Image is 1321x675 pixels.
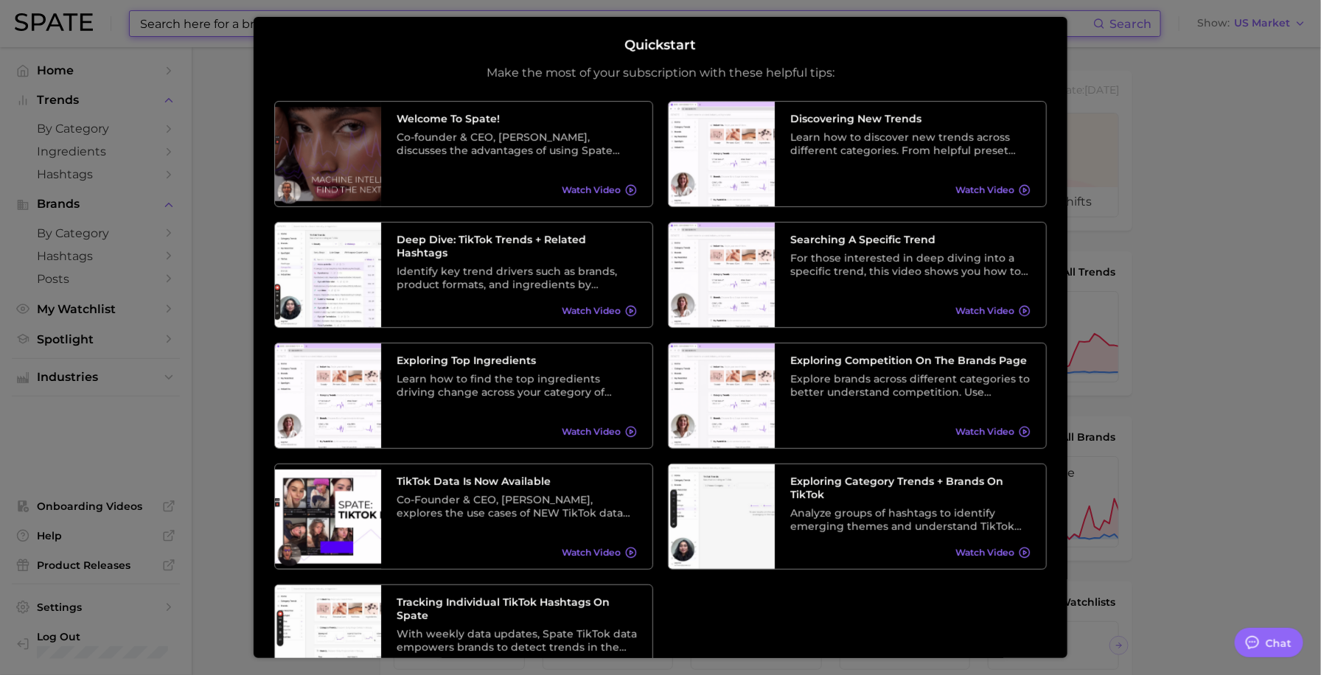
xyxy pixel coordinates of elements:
[790,506,1031,533] div: Analyze groups of hashtags to identify emerging themes and understand TikTok trends at a higher l...
[274,464,653,570] a: TikTok data is now availableCo-Founder & CEO, [PERSON_NAME], explores the use cases of NEW TikTok...
[790,475,1031,501] h3: Exploring Category Trends + Brands on TikTok
[625,38,697,54] h2: Quickstart
[562,305,621,316] span: Watch Video
[274,101,653,207] a: Welcome to Spate!Co-founder & CEO, [PERSON_NAME], discusses the advantages of using Spate data as...
[668,343,1047,449] a: Exploring Competition on the Brands PageExplore brands across different categories to better unde...
[668,101,1047,207] a: Discovering New TrendsLearn how to discover new trends across different categories. From helpful ...
[397,493,637,520] div: Co-Founder & CEO, [PERSON_NAME], explores the use cases of NEW TikTok data and its relationship w...
[397,112,637,125] h3: Welcome to Spate!
[668,464,1047,570] a: Exploring Category Trends + Brands on TikTokAnalyze groups of hashtags to identify emerging theme...
[274,222,653,328] a: Deep Dive: TikTok Trends + Related HashtagsIdentify key trend drivers such as brands, product for...
[487,66,834,80] p: Make the most of your subscription with these helpful tips:
[790,372,1031,399] div: Explore brands across different categories to better understand competition. Use different preset...
[562,426,621,437] span: Watch Video
[274,343,653,449] a: Exploring Top IngredientsLearn how to find the top ingredients driving change across your categor...
[562,184,621,195] span: Watch Video
[955,426,1014,437] span: Watch Video
[397,372,637,399] div: Learn how to find the top ingredients driving change across your category of choice. From broad c...
[790,112,1031,125] h3: Discovering New Trends
[955,547,1014,558] span: Watch Video
[397,130,637,157] div: Co-founder & CEO, [PERSON_NAME], discusses the advantages of using Spate data as well as its vari...
[397,354,637,367] h3: Exploring Top Ingredients
[397,265,637,291] div: Identify key trend drivers such as brands, product formats, and ingredients by leveraging a categ...
[397,627,637,654] div: With weekly data updates, Spate TikTok data empowers brands to detect trends in the earliest stag...
[397,595,637,622] h3: Tracking Individual TikTok Hashtags on Spate
[790,233,1031,246] h3: Searching A Specific Trend
[397,233,637,259] h3: Deep Dive: TikTok Trends + Related Hashtags
[397,475,637,488] h3: TikTok data is now available
[790,130,1031,157] div: Learn how to discover new trends across different categories. From helpful preset filters to diff...
[790,354,1031,367] h3: Exploring Competition on the Brands Page
[955,184,1014,195] span: Watch Video
[562,547,621,558] span: Watch Video
[668,222,1047,328] a: Searching A Specific TrendFor those interested in deep diving into a specific trend, this video s...
[790,251,1031,278] div: For those interested in deep diving into a specific trend, this video shows you how to search tre...
[955,305,1014,316] span: Watch Video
